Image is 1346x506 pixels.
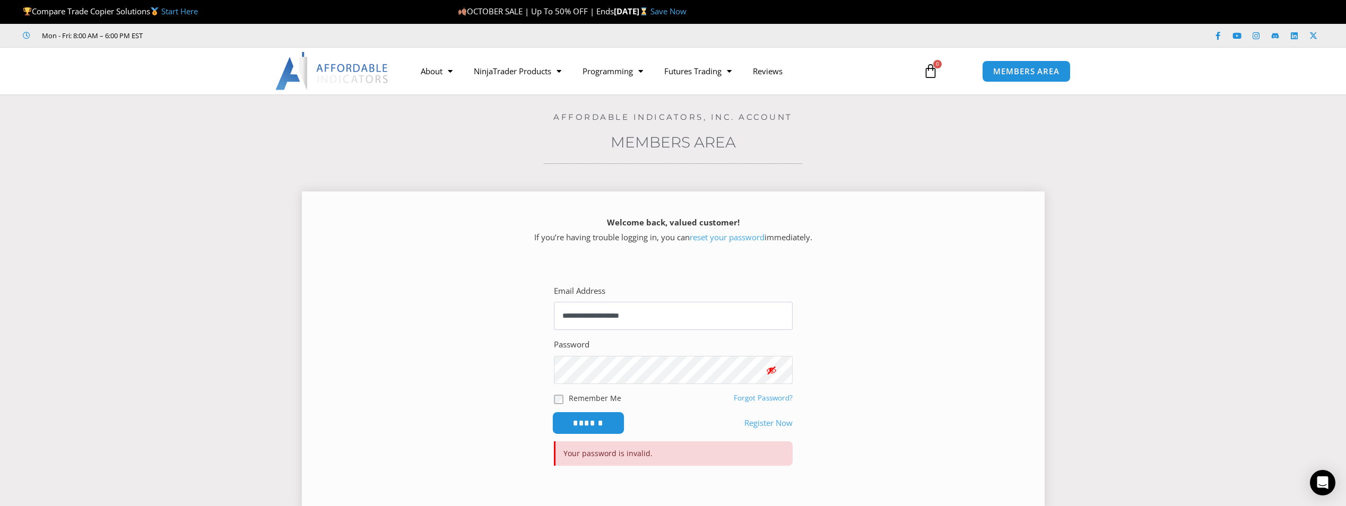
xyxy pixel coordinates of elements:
a: About [410,59,463,83]
a: Forgot Password? [734,393,793,403]
button: Show password [750,356,793,384]
p: If you’re having trouble logging in, you can immediately. [320,215,1026,245]
strong: [DATE] [614,6,650,16]
a: Register Now [744,416,793,431]
a: reset your password [690,232,765,242]
a: Futures Trading [654,59,742,83]
img: 🥇 [151,7,159,15]
a: Affordable Indicators, Inc. Account [553,112,793,122]
span: OCTOBER SALE | Up To 50% OFF | Ends [458,6,614,16]
span: MEMBERS AREA [993,67,1060,75]
a: 0 [907,56,954,86]
a: Save Now [650,6,687,16]
span: Compare Trade Copier Solutions [23,6,198,16]
a: Members Area [611,133,736,151]
span: 0 [933,60,942,68]
img: 🏆 [23,7,31,15]
img: ⌛ [640,7,648,15]
iframe: Customer reviews powered by Trustpilot [158,30,317,41]
img: 🍂 [458,7,466,15]
div: Open Intercom Messenger [1310,470,1335,495]
img: LogoAI | Affordable Indicators – NinjaTrader [275,52,389,90]
label: Email Address [554,284,605,299]
label: Remember Me [569,392,621,404]
a: MEMBERS AREA [982,60,1071,82]
nav: Menu [410,59,911,83]
label: Password [554,337,589,352]
a: Programming [572,59,654,83]
a: Start Here [161,6,198,16]
a: NinjaTrader Products [463,59,572,83]
strong: Welcome back, valued customer! [607,217,740,228]
p: Your password is invalid. [554,441,793,466]
a: Reviews [742,59,793,83]
span: Mon - Fri: 8:00 AM – 6:00 PM EST [39,29,143,42]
